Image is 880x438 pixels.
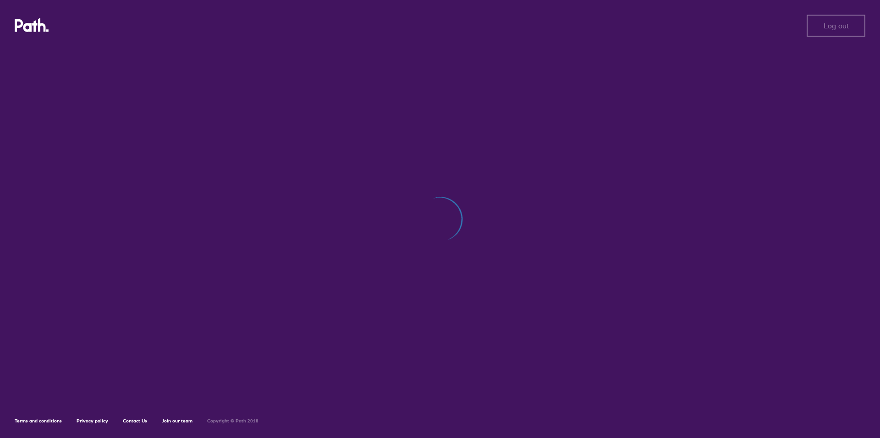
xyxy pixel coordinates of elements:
[123,418,147,424] a: Contact Us
[77,418,108,424] a: Privacy policy
[207,418,258,424] h6: Copyright © Path 2018
[15,418,62,424] a: Terms and conditions
[807,15,865,37] button: Log out
[824,22,849,30] span: Log out
[162,418,192,424] a: Join our team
